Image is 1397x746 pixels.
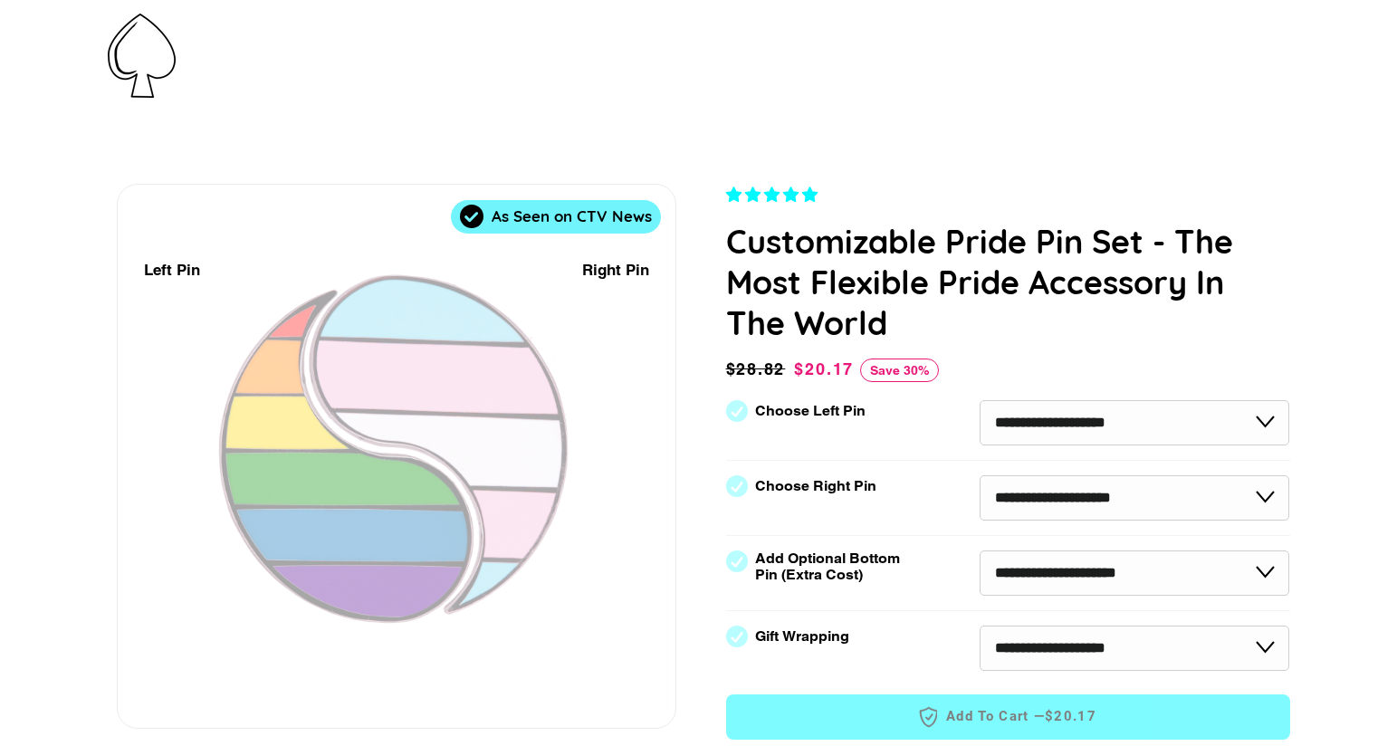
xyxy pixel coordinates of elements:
h1: Customizable Pride Pin Set - The Most Flexible Pride Accessory In The World [726,221,1290,343]
div: Right Pin [582,258,649,282]
span: Add to Cart — [753,705,1263,729]
span: $20.17 [794,359,854,378]
span: 4.83 stars [726,186,822,204]
img: Pin-Ace [108,14,176,98]
label: Choose Left Pin [755,403,866,419]
label: Choose Right Pin [755,478,876,494]
span: $28.82 [726,357,790,382]
label: Add Optional Bottom Pin (Extra Cost) [755,550,907,583]
label: Gift Wrapping [755,628,849,645]
span: Save 30% [860,359,939,382]
span: $20.17 [1045,707,1096,726]
button: Add to Cart —$20.17 [726,694,1290,740]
